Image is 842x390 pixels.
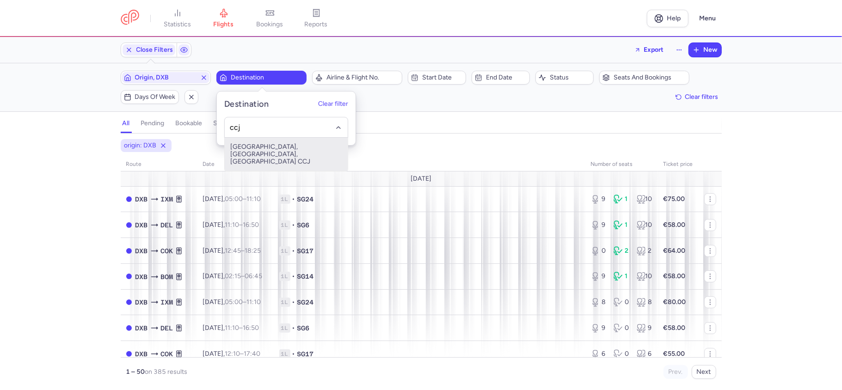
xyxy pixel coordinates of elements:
span: Destination [231,74,303,81]
span: [DATE], [203,272,263,280]
button: Days of week [121,90,179,104]
span: SG17 [297,246,314,256]
strong: €64.00 [664,247,686,255]
a: bookings [247,8,293,29]
span: [GEOGRAPHIC_DATA], [GEOGRAPHIC_DATA], [GEOGRAPHIC_DATA] CCJ [225,138,348,171]
button: Status [535,71,594,85]
div: 9 [591,220,607,230]
span: • [292,246,295,256]
span: bookings [257,20,283,29]
a: Help [647,10,688,27]
time: 12:45 [225,247,241,255]
div: 10 [637,220,652,230]
span: on 385 results [145,368,188,376]
div: 1 [614,272,629,281]
span: 1L [279,246,290,256]
span: Madurai, Madurai, India [161,297,173,307]
span: 1L [279,220,290,230]
span: Dubai, Dubai, United Arab Emirates [135,297,148,307]
span: Dubai, Dubai, United Arab Emirates [135,349,148,359]
span: Clear filters [685,93,719,100]
div: 1 [614,220,629,230]
span: Dubai, Dubai, United Arab Emirates [135,194,148,204]
strong: €58.00 [664,272,686,280]
span: [DATE], [203,350,261,358]
span: • [292,195,295,204]
span: [DATE], [203,324,259,332]
div: 2 [614,246,629,256]
a: flights [201,8,247,29]
div: 0 [614,323,629,333]
span: 1L [279,323,290,333]
div: 9 [637,323,652,333]
span: Chhatrapati Shivaji International (Sahar International), Mumbai, India [161,272,173,282]
span: Help [667,15,681,22]
div: 6 [591,349,607,359]
div: 6 [637,349,652,359]
strong: €58.00 [664,324,686,332]
button: Menu [694,10,722,27]
button: Destination [216,71,307,85]
input: -searchbox [229,122,343,132]
time: 18:25 [245,247,261,255]
span: DXB [135,246,148,256]
div: 10 [637,195,652,204]
span: Close Filters [136,46,173,54]
span: • [292,323,295,333]
span: 1L [279,349,290,359]
span: reports [305,20,328,29]
span: SG6 [297,220,310,230]
button: Prev. [664,365,688,379]
span: • [292,272,295,281]
time: 11:10 [247,195,261,203]
button: Next [692,365,716,379]
h4: bookable [176,119,203,128]
span: Cochin International, Cochin, India [161,246,173,256]
div: 9 [591,323,607,333]
th: date [197,158,274,171]
a: statistics [154,8,201,29]
span: Dubai, Dubai, United Arab Emirates [135,323,148,333]
span: Dubai, Dubai, United Arab Emirates [135,272,148,282]
time: 17:40 [244,350,261,358]
button: End date [472,71,530,85]
span: [DATE], [203,221,259,229]
span: 1L [279,195,290,204]
span: [DATE], [203,247,261,255]
span: SG14 [297,272,314,281]
span: – [225,272,263,280]
time: 16:50 [243,324,259,332]
time: 02:15 [225,272,241,280]
h4: all [123,119,130,128]
button: New [689,43,721,57]
span: – [225,350,261,358]
h4: pending [141,119,165,128]
strong: €75.00 [664,195,685,203]
div: 9 [591,195,607,204]
span: SG17 [297,349,314,359]
time: 11:10 [247,298,261,306]
span: Cochin International, Cochin, India [161,349,173,359]
span: origin: DXB [124,141,157,150]
button: Airline & Flight No. [312,71,402,85]
span: Madurai, Madurai, India [161,194,173,204]
span: [DATE], [203,195,261,203]
span: Start date [422,74,463,81]
span: [DATE], [203,298,261,306]
div: 8 [637,298,652,307]
h5: Destination [224,99,269,110]
button: Export [628,43,670,57]
time: 06:45 [245,272,263,280]
span: • [292,298,295,307]
span: Status [550,74,590,81]
span: SG24 [297,298,314,307]
time: 11:10 [225,324,240,332]
div: 1 [614,195,629,204]
span: – [225,195,261,203]
strong: 1 – 50 [126,368,145,376]
span: • [292,220,295,230]
time: 16:50 [243,221,259,229]
div: 10 [637,272,652,281]
span: Seats and bookings [614,74,686,81]
span: Dubai, Dubai, United Arab Emirates [135,220,148,230]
